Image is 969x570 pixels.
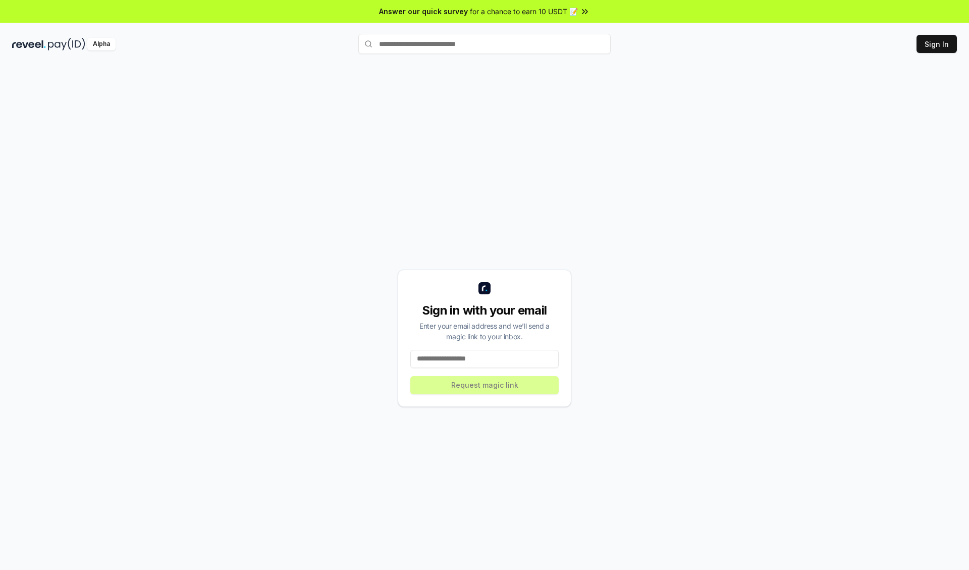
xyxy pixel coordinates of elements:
span: Answer our quick survey [379,6,468,17]
img: pay_id [48,38,85,50]
div: Enter your email address and we’ll send a magic link to your inbox. [410,321,559,342]
div: Sign in with your email [410,302,559,319]
img: reveel_dark [12,38,46,50]
span: for a chance to earn 10 USDT 📝 [470,6,578,17]
img: logo_small [478,282,491,294]
button: Sign In [917,35,957,53]
div: Alpha [87,38,116,50]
